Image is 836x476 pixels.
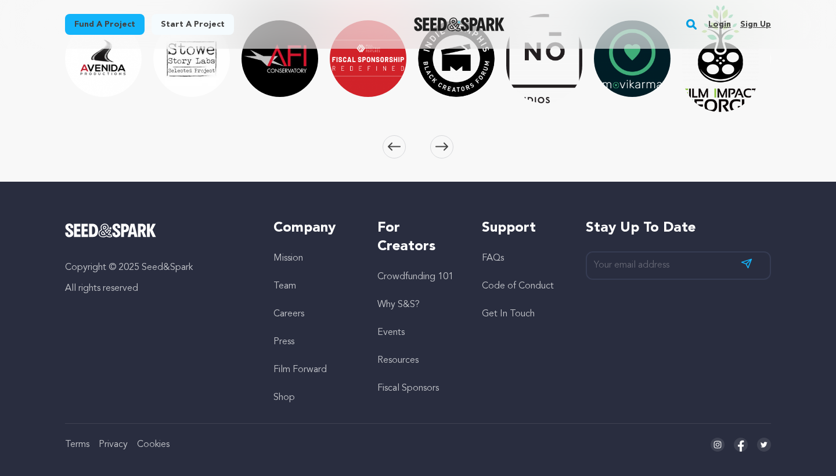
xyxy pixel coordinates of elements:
img: Movikarma [594,20,671,97]
img: Nō Studios [506,14,583,103]
a: FAQs [482,254,504,263]
h5: For Creators [377,219,458,256]
img: Indie Memphis [418,20,495,97]
a: Shop [273,393,295,402]
a: Fiscal Sponsors [377,384,439,393]
img: Avenida Productions [65,20,142,97]
a: Press [273,337,294,347]
a: Mission [273,254,303,263]
a: Login [708,15,731,34]
img: Seed&Spark Logo [65,223,156,237]
p: Copyright © 2025 Seed&Spark [65,261,250,275]
a: Get In Touch [482,309,535,319]
a: Privacy [99,440,128,449]
img: Seed&Spark Logo Dark Mode [414,17,505,31]
a: Careers [273,309,304,319]
a: Sign up [740,15,771,34]
p: All rights reserved [65,282,250,295]
a: Resources [377,356,419,365]
a: Team [273,282,296,291]
img: Stowe Story Lab [153,20,230,97]
h5: Support [482,219,563,237]
img: AFI Directing Workshop for Women [242,20,318,97]
a: Code of Conduct [482,282,554,291]
a: Fund a project [65,14,145,35]
a: Why S&S? [377,300,420,309]
img: Film Impact Georgia [682,5,759,112]
input: Your email address [586,251,771,280]
a: Start a project [152,14,234,35]
a: Terms [65,440,89,449]
img: Full Spectrum Features: Fiscal Sponsorship - Redefined [330,20,406,97]
a: Film Forward [273,365,327,374]
a: Events [377,328,405,337]
a: Cookies [137,440,170,449]
a: Crowdfunding 101 [377,272,453,282]
h5: Company [273,219,354,237]
a: Seed&Spark Homepage [65,223,250,237]
h5: Stay up to date [586,219,771,237]
a: Seed&Spark Homepage [414,17,505,31]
